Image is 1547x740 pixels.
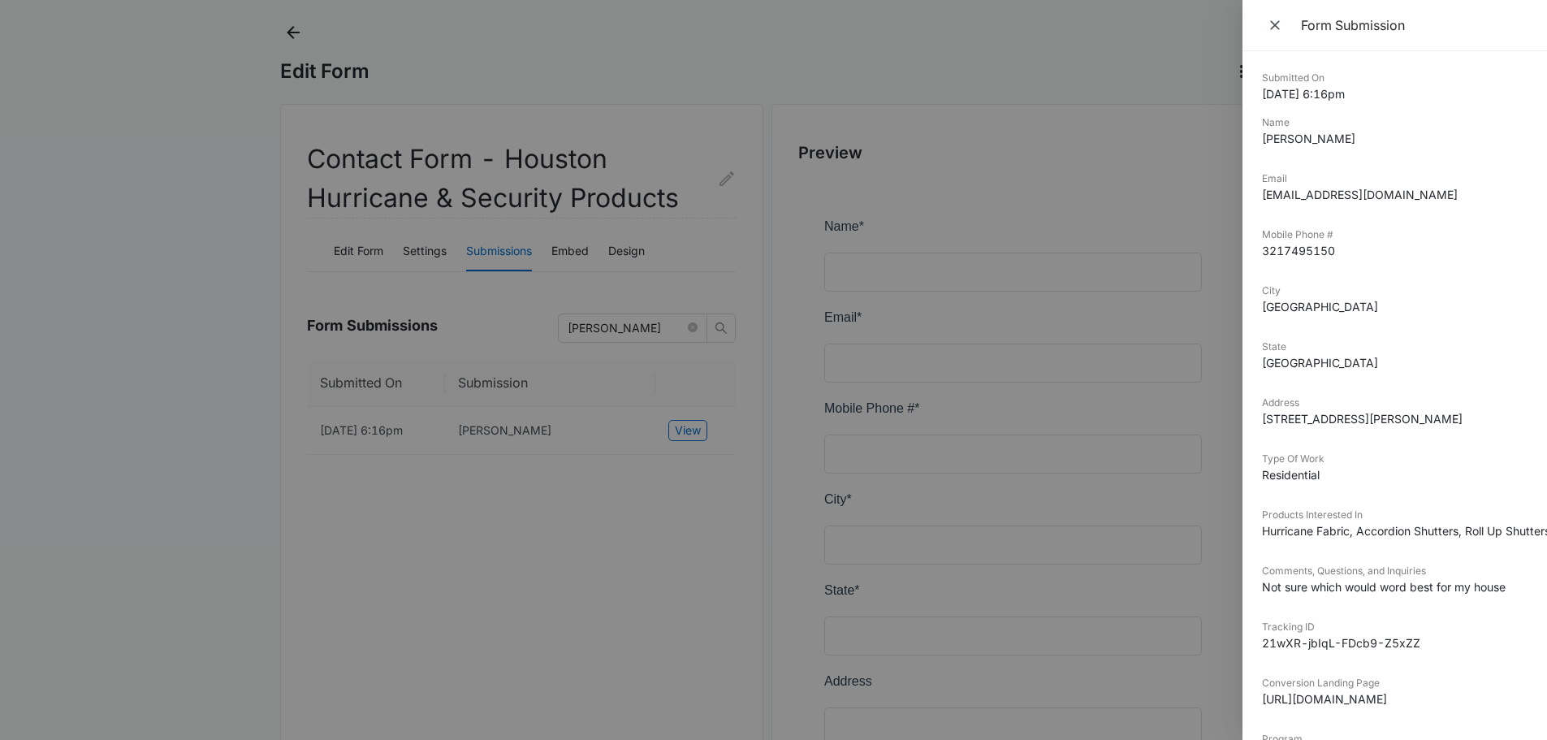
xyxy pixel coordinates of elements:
dt: Address [1262,396,1528,410]
dt: Conversion Landing Page [1262,676,1528,690]
label: Hurricane Shutters (Roll Up, Bahama, Colonial, Accordion, Panels, Louvers) [16,645,378,684]
dd: [DATE] 6:16pm [1262,85,1528,102]
span: Close [1267,14,1286,37]
dd: 3217495150 [1262,242,1528,259]
dd: Not sure which would word best for my house [1262,578,1528,595]
dt: Submitted On [1262,71,1528,85]
dd: 21wXR-jbIqL-FDcb9-Z5xZZ [1262,634,1528,651]
dd: [GEOGRAPHIC_DATA] [1262,354,1528,371]
label: Motorized Patio Shade Screens [16,716,199,736]
dt: Tracking ID [1262,620,1528,634]
dt: Type Of Work [1262,452,1528,466]
dt: Products Interested In [1262,508,1528,522]
dd: [EMAIL_ADDRESS][DOMAIN_NAME] [1262,186,1528,203]
dd: [STREET_ADDRESS][PERSON_NAME] [1262,410,1528,427]
dd: [URL][DOMAIN_NAME] [1262,690,1528,708]
dd: Hurricane Fabric, Accordion Shutters, Roll Up Shutters [1262,522,1528,539]
dd: Residential [1262,466,1528,483]
button: Close [1262,13,1291,37]
dt: Email [1262,171,1528,186]
dt: Mobile Phone # [1262,227,1528,242]
div: Form Submission [1301,16,1528,34]
dt: Comments, Questions, and Inquiries [1262,564,1528,578]
dt: City [1262,283,1528,298]
dt: Name [1262,115,1528,130]
dd: [PERSON_NAME] [1262,130,1528,147]
dd: [GEOGRAPHIC_DATA] [1262,298,1528,315]
dt: State [1262,340,1528,354]
label: Windows (Hurricane Impact Windows) [16,690,236,710]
